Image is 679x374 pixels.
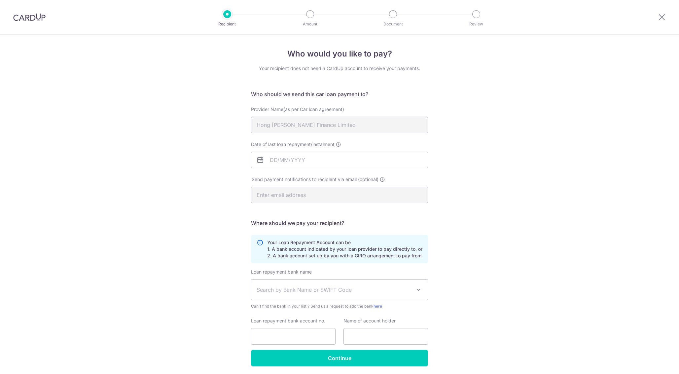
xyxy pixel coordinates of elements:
label: Loan repayment bank name [251,269,312,275]
span: Provider Name(as per Car loan agreement) [251,106,344,112]
span: Send payment notifications to recipient via email (optional) [252,176,378,183]
iframe: Opens a widget where you can find more information [636,354,672,371]
p: Recipient [203,21,252,27]
h5: Where should we pay your recipient? [251,219,428,227]
span: Date of last loan repayment/instalment [251,141,335,148]
img: CardUp [13,13,46,21]
p: Review [452,21,501,27]
p: Your Loan Repayment Account can be 1. A bank account indicated by your loan provider to pay direc... [267,239,422,259]
input: Enter email address [251,187,428,203]
a: here [374,304,382,309]
h4: Who would you like to pay? [251,48,428,60]
span: Can't find the bank in your list ? Send us a request to add the bank [251,303,428,310]
input: DD/MM/YYYY [251,152,428,168]
p: Amount [286,21,335,27]
span: Search by Bank Name or SWIFT Code [257,286,412,294]
label: Name of account holder [343,318,396,324]
label: Loan repayment bank account no. [251,318,325,324]
div: Your recipient does not need a CardUp account to receive your payments. [251,65,428,72]
h5: Who should we send this car loan payment to? [251,90,428,98]
p: Document [369,21,417,27]
input: Continue [251,350,428,366]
